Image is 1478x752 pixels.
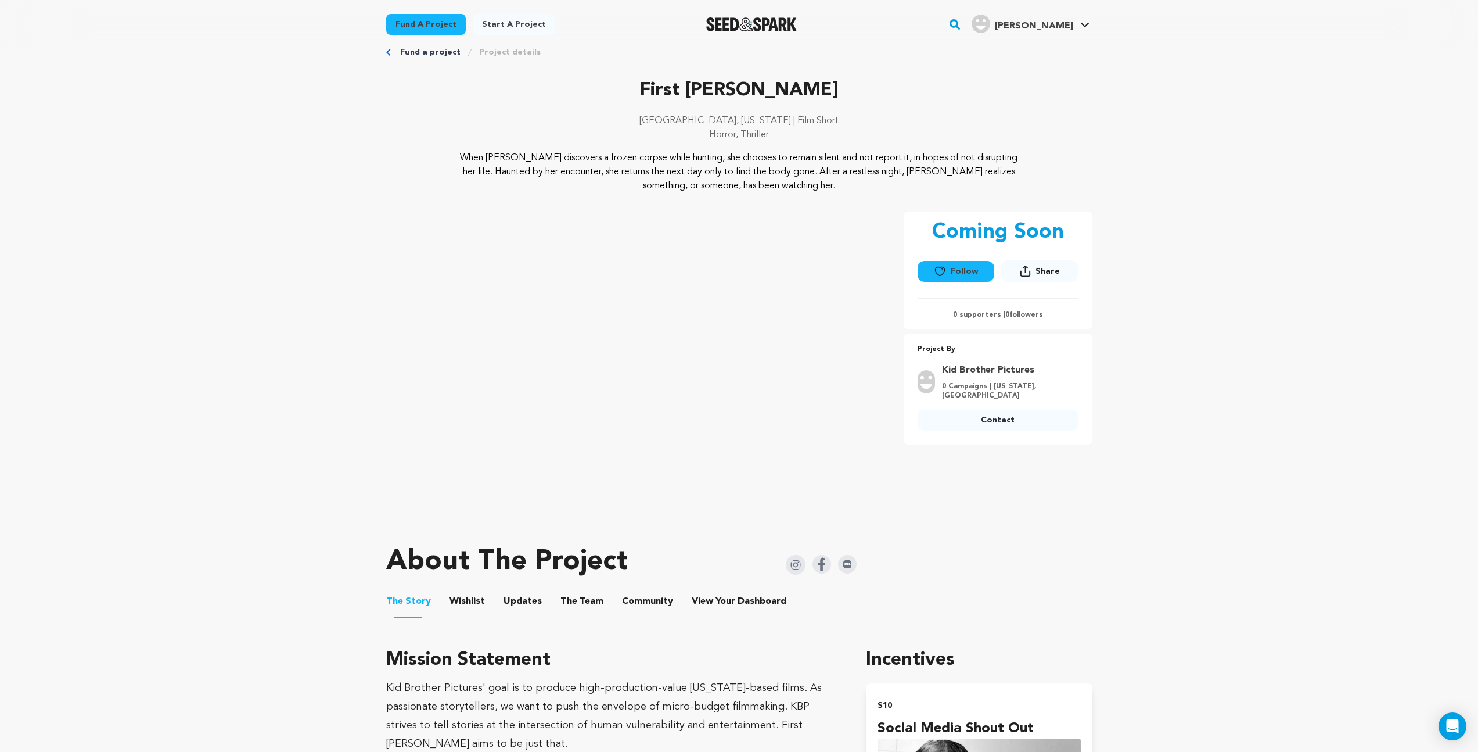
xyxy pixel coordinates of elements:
p: [GEOGRAPHIC_DATA], [US_STATE] | Film Short [386,114,1092,128]
h2: $10 [878,697,1080,714]
div: Open Intercom Messenger [1439,712,1466,740]
span: The [560,595,577,608]
a: ViewYourDashboard [692,595,789,608]
p: 0 supporters | followers [918,310,1078,320]
button: Share [1001,260,1078,282]
div: Brandon S.'s Profile [972,15,1073,33]
img: Seed&Spark Facebook Icon [812,555,831,574]
div: Breadcrumb [386,46,1092,58]
a: Contact [918,410,1078,431]
a: Seed&Spark Homepage [706,17,797,31]
h3: Mission Statement [386,646,839,674]
span: Your [692,595,789,608]
p: Horror, Thriller [386,128,1092,142]
span: Story [386,595,431,608]
a: Start a project [473,14,555,35]
img: Seed&Spark Logo Dark Mode [706,17,797,31]
button: Follow [918,261,994,282]
h4: Social Media Shout Out [878,718,1080,739]
span: The [386,595,403,608]
span: 0 [1005,311,1009,318]
a: Brandon S.'s Profile [969,12,1092,33]
a: Fund a project [386,14,466,35]
span: Dashboard [738,595,786,608]
span: Team [560,595,603,608]
p: Project By [918,343,1078,356]
span: Share [1035,266,1060,277]
img: user.png [972,15,990,33]
span: Share [1001,260,1078,287]
span: Wishlist [449,595,485,608]
p: Coming Soon [932,221,1064,244]
img: Seed&Spark IMDB Icon [838,555,857,574]
a: Fund a project [400,46,461,58]
p: 0 Campaigns | [US_STATE], [GEOGRAPHIC_DATA] [942,382,1071,400]
h1: About The Project [386,548,628,576]
span: Community [622,595,673,608]
img: Seed&Spark Instagram Icon [786,555,805,575]
p: When [PERSON_NAME] discovers a frozen corpse while hunting, she chooses to remain silent and not ... [456,151,1022,193]
img: user.png [918,370,935,393]
p: First [PERSON_NAME] [386,77,1092,105]
span: Brandon S.'s Profile [969,12,1092,37]
span: Updates [504,595,542,608]
h1: Incentives [866,646,1092,674]
a: Project details [479,46,541,58]
span: [PERSON_NAME] [995,22,1073,31]
a: Goto Kid Brother Pictures profile [942,363,1071,377]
